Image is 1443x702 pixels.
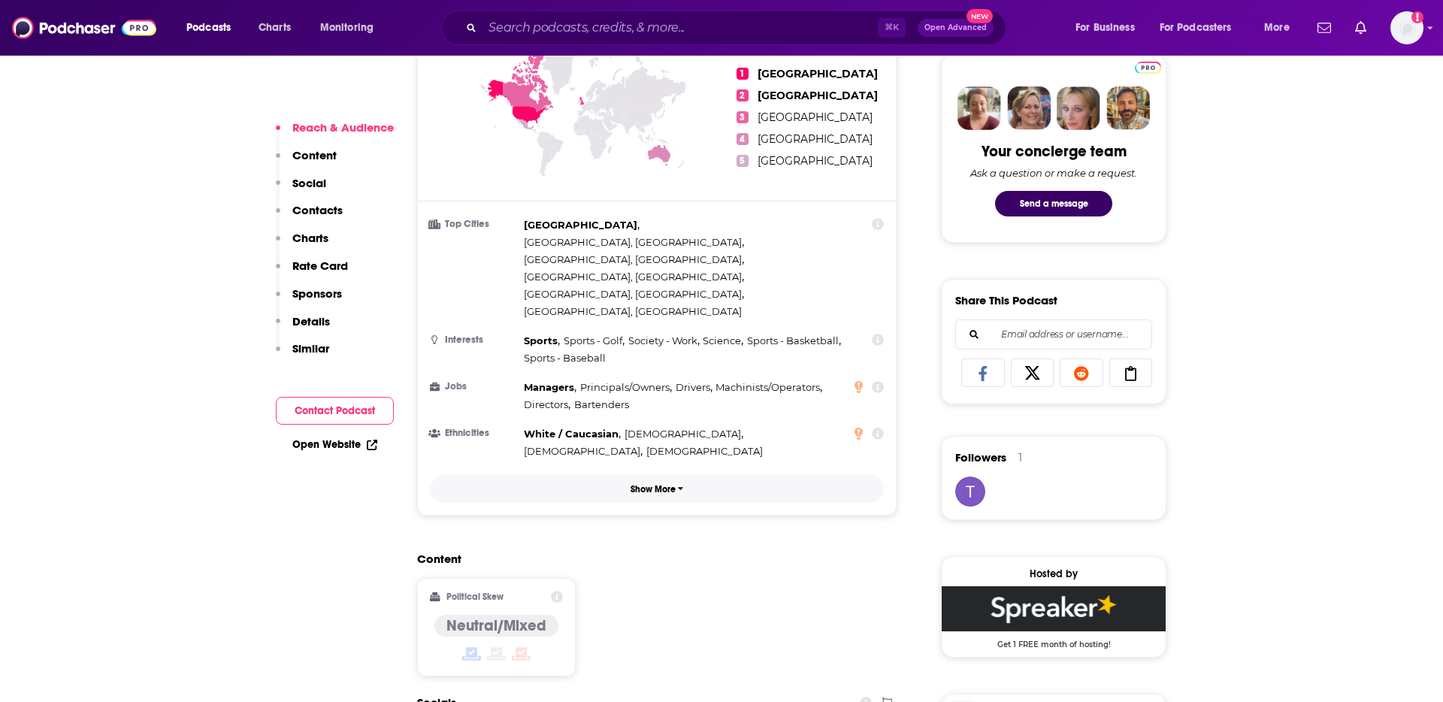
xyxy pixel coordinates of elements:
[524,443,643,460] span: ,
[758,154,873,168] span: [GEOGRAPHIC_DATA]
[737,68,749,80] span: 1
[430,382,518,392] h3: Jobs
[1109,359,1153,387] a: Copy Link
[292,438,377,451] a: Open Website
[918,19,994,37] button: Open AdvancedNew
[292,120,394,135] p: Reach & Audience
[276,176,326,204] button: Social
[1411,11,1423,23] svg: Add a profile image
[1160,17,1232,38] span: For Podcasters
[737,89,749,101] span: 2
[276,231,328,259] button: Charts
[430,475,884,503] button: Show More
[1060,359,1103,387] a: Share on Reddit
[276,259,348,286] button: Rate Card
[631,484,676,495] p: Show More
[574,398,629,410] span: Bartenders
[524,286,744,303] span: ,
[524,425,621,443] span: ,
[524,268,744,286] span: ,
[1254,16,1308,40] button: open menu
[1135,62,1161,74] img: Podchaser Pro
[737,133,749,145] span: 4
[430,428,518,438] h3: Ethnicities
[524,288,742,300] span: [GEOGRAPHIC_DATA], [GEOGRAPHIC_DATA]
[703,332,743,349] span: ,
[715,379,822,396] span: ,
[995,191,1112,216] button: Send a message
[292,314,330,328] p: Details
[292,231,328,245] p: Charts
[957,86,1001,130] img: Sydney Profile
[1065,16,1154,40] button: open menu
[12,14,156,42] img: Podchaser - Follow, Share and Rate Podcasts
[628,332,700,349] span: ,
[524,332,560,349] span: ,
[955,450,1006,464] span: Followers
[737,155,749,167] span: 5
[417,552,885,566] h2: Content
[292,286,342,301] p: Sponsors
[276,286,342,314] button: Sponsors
[276,397,394,425] button: Contact Podcast
[1150,16,1254,40] button: open menu
[524,219,637,231] span: [GEOGRAPHIC_DATA]
[955,477,985,507] img: timothyvperkins
[967,9,994,23] span: New
[955,319,1152,349] div: Search followers
[1135,59,1161,74] a: Pro website
[524,271,742,283] span: [GEOGRAPHIC_DATA], [GEOGRAPHIC_DATA]
[1311,15,1337,41] a: Show notifications dropdown
[524,379,576,396] span: ,
[1390,11,1423,44] span: Logged in as NickG
[276,203,343,231] button: Contacts
[646,445,763,457] span: [DEMOGRAPHIC_DATA]
[970,167,1137,179] div: Ask a question or make a request.
[1390,11,1423,44] button: Show profile menu
[758,67,878,80] span: [GEOGRAPHIC_DATA]
[186,17,231,38] span: Podcasts
[747,332,841,349] span: ,
[276,341,329,369] button: Similar
[758,89,878,102] span: [GEOGRAPHIC_DATA]
[747,334,839,346] span: Sports - Basketball
[176,16,250,40] button: open menu
[430,335,518,345] h3: Interests
[524,352,606,364] span: Sports - Baseball
[524,381,574,393] span: Managers
[249,16,300,40] a: Charts
[580,381,670,393] span: Principals/Owners
[524,398,568,410] span: Directors
[982,142,1127,161] div: Your concierge team
[1007,86,1051,130] img: Barbara Profile
[758,132,873,146] span: [GEOGRAPHIC_DATA]
[942,631,1166,649] span: Get 1 FREE month of hosting!
[276,120,394,148] button: Reach & Audience
[524,334,558,346] span: Sports
[524,428,619,440] span: White / Caucasian
[955,293,1057,307] h3: Share This Podcast
[676,381,710,393] span: Drivers
[942,567,1166,580] div: Hosted by
[292,341,329,356] p: Similar
[524,445,640,457] span: [DEMOGRAPHIC_DATA]
[1264,17,1290,38] span: More
[625,425,743,443] span: ,
[737,111,749,123] span: 3
[310,16,393,40] button: open menu
[564,332,625,349] span: ,
[320,17,374,38] span: Monitoring
[446,592,504,602] h2: Political Skew
[524,216,640,234] span: ,
[524,305,742,317] span: [GEOGRAPHIC_DATA], [GEOGRAPHIC_DATA]
[580,379,672,396] span: ,
[625,428,741,440] span: [DEMOGRAPHIC_DATA]
[524,251,744,268] span: ,
[968,320,1139,349] input: Email address or username...
[878,18,906,38] span: ⌘ K
[1390,11,1423,44] img: User Profile
[455,11,1021,45] div: Search podcasts, credits, & more...
[924,24,987,32] span: Open Advanced
[628,334,697,346] span: Society - Work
